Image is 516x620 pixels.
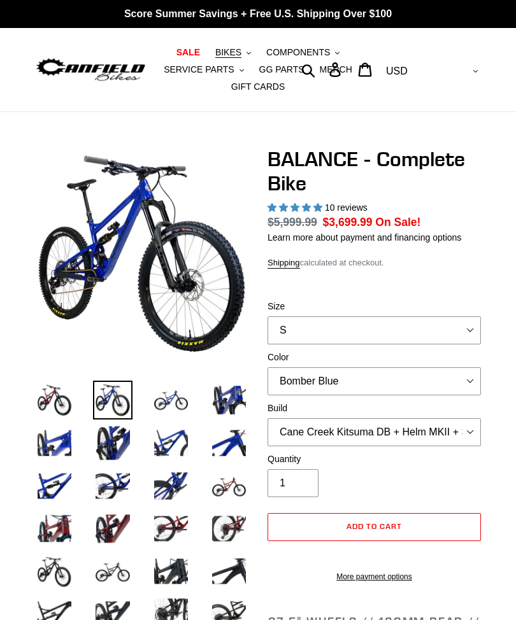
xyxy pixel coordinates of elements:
[164,64,234,75] span: SERVICE PARTS
[152,467,190,505] img: Load image into Gallery viewer, BALANCE - Complete Bike
[152,423,190,462] img: Load image into Gallery viewer, BALANCE - Complete Bike
[259,64,305,75] span: GG PARTS
[210,381,248,419] img: Load image into Gallery viewer, BALANCE - Complete Bike
[157,61,250,78] button: SERVICE PARTS
[268,147,481,196] h1: BALANCE - Complete Bike
[268,453,481,466] label: Quantity
[152,509,190,548] img: Load image into Gallery viewer, BALANCE - Complete Bike
[152,381,190,419] img: Load image into Gallery viewer, BALANCE - Complete Bike
[268,232,461,243] a: Learn more about payment and financing options
[347,521,402,531] span: Add to cart
[210,509,248,548] img: Load image into Gallery viewer, BALANCE - Complete Bike
[260,44,346,61] button: COMPONENTS
[35,381,74,419] img: Load image into Gallery viewer, BALANCE - Complete Bike
[323,216,373,229] span: $3,699.99
[35,56,147,84] img: Canfield Bikes
[93,423,132,462] img: Load image into Gallery viewer, BALANCE - Complete Bike
[38,150,246,358] img: BALANCE - Complete Bike
[231,81,285,92] span: GIFT CARDS
[266,47,330,58] span: COMPONENTS
[268,257,481,269] div: calculated at checkout.
[375,214,420,230] span: On Sale!
[268,202,325,213] span: 5.00 stars
[35,552,74,591] img: Load image into Gallery viewer, BALANCE - Complete Bike
[35,509,74,548] img: Load image into Gallery viewer, BALANCE - Complete Bike
[35,423,74,462] img: Load image into Gallery viewer, BALANCE - Complete Bike
[268,258,300,269] a: Shipping
[268,216,317,229] s: $5,999.99
[210,467,248,505] img: Load image into Gallery viewer, BALANCE - Complete Bike
[93,381,132,419] img: Load image into Gallery viewer, BALANCE - Complete Bike
[209,44,257,61] button: BIKES
[268,513,481,541] button: Add to cart
[210,552,248,591] img: Load image into Gallery viewer, BALANCE - Complete Bike
[268,402,481,415] label: Build
[170,44,206,61] a: SALE
[268,351,481,364] label: Color
[176,47,200,58] span: SALE
[152,552,190,591] img: Load image into Gallery viewer, BALANCE - Complete Bike
[210,423,248,462] img: Load image into Gallery viewer, BALANCE - Complete Bike
[268,571,481,582] a: More payment options
[253,61,311,78] a: GG PARTS
[325,202,368,213] span: 10 reviews
[93,467,132,505] img: Load image into Gallery viewer, BALANCE - Complete Bike
[225,78,292,95] a: GIFT CARDS
[215,47,241,58] span: BIKES
[93,552,132,591] img: Load image into Gallery viewer, BALANCE - Complete Bike
[35,467,74,505] img: Load image into Gallery viewer, BALANCE - Complete Bike
[93,509,132,548] img: Load image into Gallery viewer, BALANCE - Complete Bike
[268,300,481,313] label: Size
